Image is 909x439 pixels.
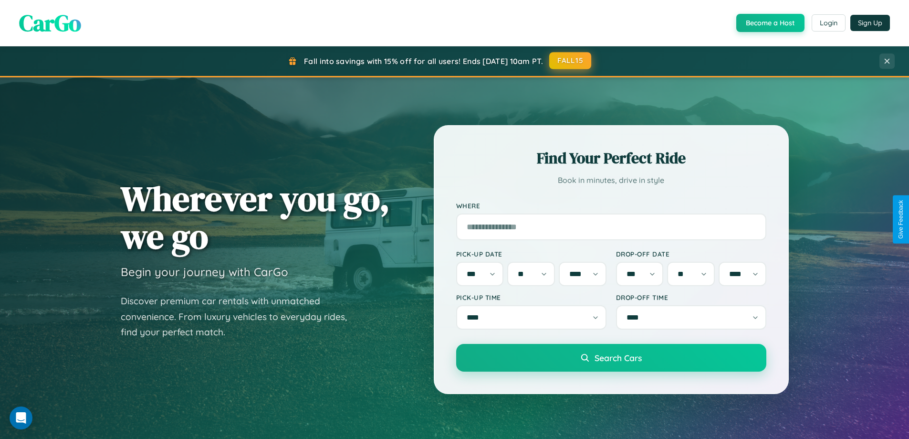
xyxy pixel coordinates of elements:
label: Where [456,202,766,210]
span: Search Cars [595,353,642,363]
label: Pick-up Date [456,250,606,258]
div: Open Intercom Messenger [10,407,32,429]
div: Give Feedback [898,200,904,239]
p: Book in minutes, drive in style [456,173,766,187]
button: Login [812,14,846,32]
button: FALL15 [549,52,591,69]
label: Drop-off Date [616,250,766,258]
h1: Wherever you go, we go [121,180,390,255]
h2: Find Your Perfect Ride [456,148,766,169]
span: Fall into savings with 15% off for all users! Ends [DATE] 10am PT. [304,56,543,66]
button: Sign Up [850,15,890,31]
h3: Begin your journey with CarGo [121,265,288,279]
button: Search Cars [456,344,766,372]
button: Become a Host [736,14,805,32]
p: Discover premium car rentals with unmatched convenience. From luxury vehicles to everyday rides, ... [121,293,359,340]
label: Pick-up Time [456,293,606,301]
span: CarGo [19,7,81,39]
label: Drop-off Time [616,293,766,301]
